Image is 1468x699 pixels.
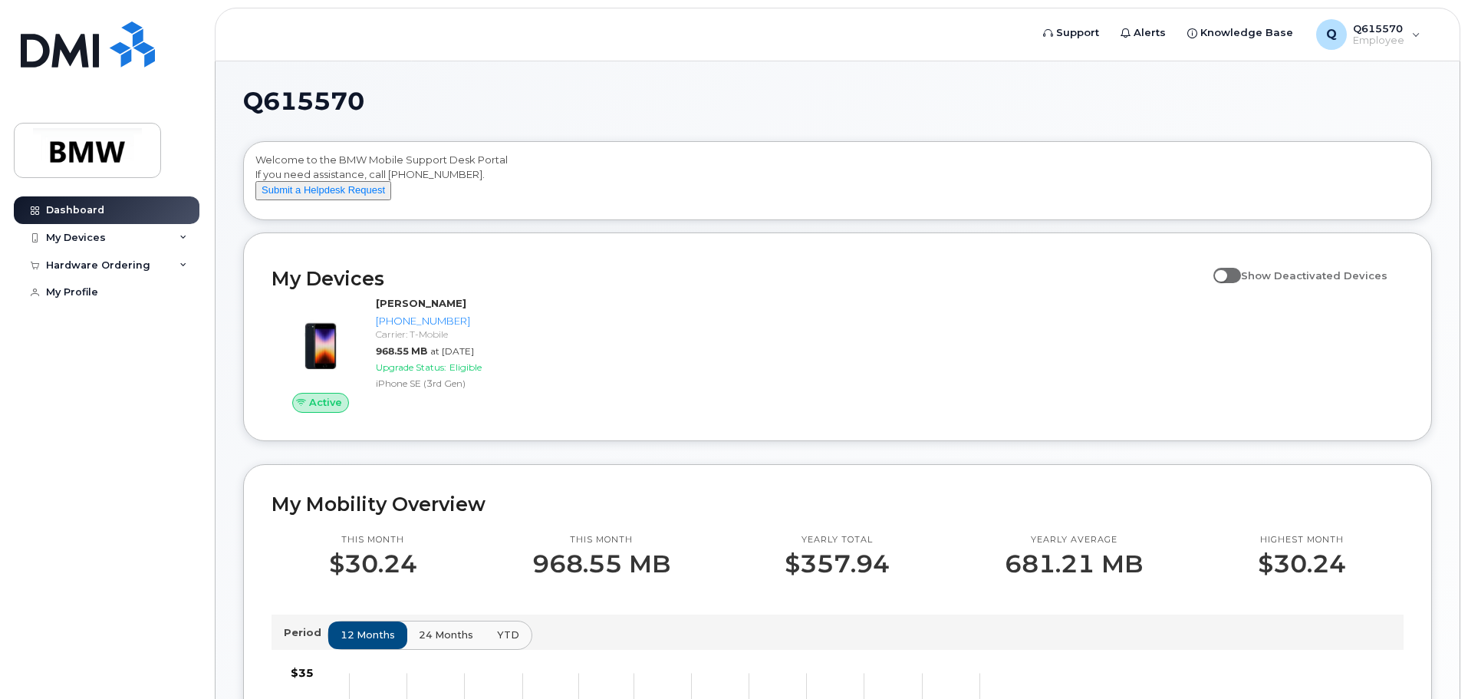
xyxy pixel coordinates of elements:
p: $30.24 [329,550,417,578]
a: Active[PERSON_NAME][PHONE_NUMBER]Carrier: T-Mobile968.55 MBat [DATE]Upgrade Status:EligibleiPhone... [272,296,541,413]
div: [PHONE_NUMBER] [376,314,535,328]
button: Submit a Helpdesk Request [255,181,391,200]
p: Period [284,625,328,640]
span: YTD [497,628,519,642]
h2: My Mobility Overview [272,493,1404,516]
span: Q615570 [243,90,364,113]
p: 681.21 MB [1005,550,1143,578]
p: $30.24 [1258,550,1346,578]
a: Submit a Helpdesk Request [255,183,391,196]
p: Yearly average [1005,534,1143,546]
strong: [PERSON_NAME] [376,297,466,309]
p: This month [532,534,670,546]
div: Carrier: T-Mobile [376,328,535,341]
input: Show Deactivated Devices [1213,261,1226,273]
span: Eligible [449,361,482,373]
span: at [DATE] [430,345,474,357]
span: Upgrade Status: [376,361,446,373]
tspan: $35 [291,666,314,680]
p: 968.55 MB [532,550,670,578]
p: This month [329,534,417,546]
img: image20231002-3703462-1angbar.jpeg [284,304,357,378]
div: Welcome to the BMW Mobile Support Desk Portal If you need assistance, call [PHONE_NUMBER]. [255,153,1420,214]
h2: My Devices [272,267,1206,290]
span: 968.55 MB [376,345,427,357]
p: Yearly total [785,534,890,546]
div: iPhone SE (3rd Gen) [376,377,535,390]
p: Highest month [1258,534,1346,546]
span: Active [309,395,342,410]
span: Show Deactivated Devices [1241,269,1387,282]
p: $357.94 [785,550,890,578]
span: 24 months [419,628,473,642]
